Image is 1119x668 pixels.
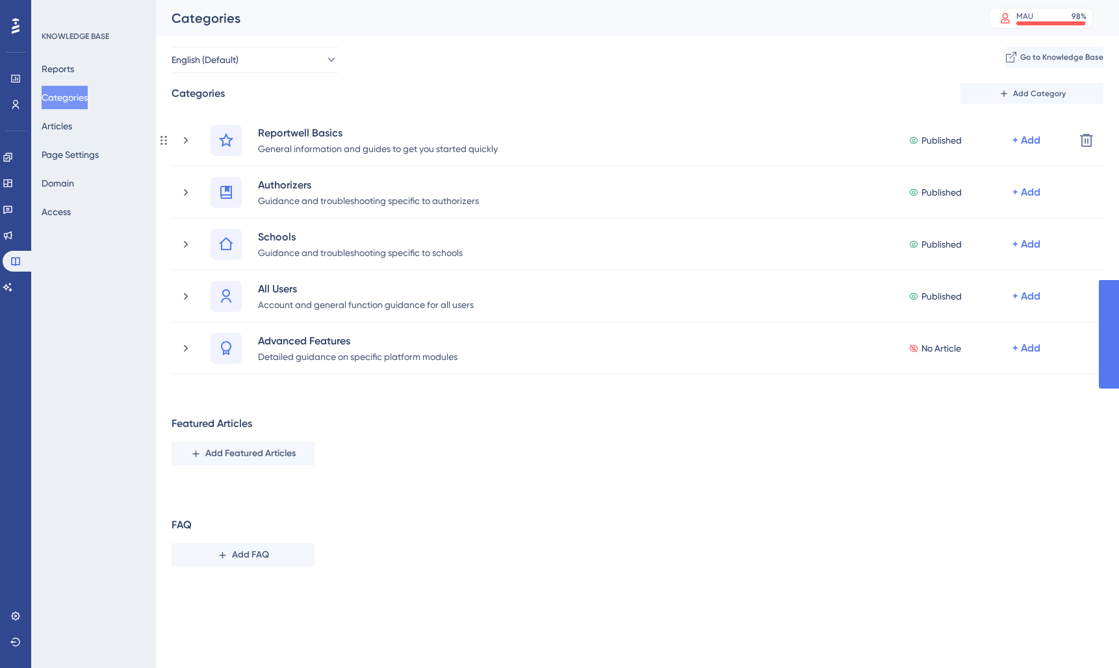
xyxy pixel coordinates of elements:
div: Authorizers [257,177,480,192]
div: Account and general function guidance for all users [257,296,474,312]
div: + Add [1012,185,1040,200]
div: + Add [1012,133,1040,148]
button: Go to Knowledge Base [1006,47,1103,68]
div: MAU [1016,11,1033,21]
div: Featured Articles [172,416,252,431]
span: English (Default) [172,52,238,68]
div: General information and guides to get you started quickly [257,140,498,156]
button: Categories [42,86,88,109]
div: Advanced Features [257,333,458,348]
button: Reports [42,57,74,81]
span: Published [921,133,962,148]
span: Add Featured Articles [205,446,296,461]
div: Detailed guidance on specific platform modules [257,348,458,364]
span: No Article [921,340,961,356]
div: KNOWLEDGE BASE [42,31,109,42]
span: Add Category [1013,88,1066,99]
div: Guidance and troubleshooting specific to schools [257,244,463,260]
button: English (Default) [172,47,338,73]
div: Categories [172,9,957,27]
button: Articles [42,114,72,138]
div: All Users [257,281,474,296]
button: Add Featured Articles [172,442,315,465]
button: Add Category [960,83,1103,104]
button: Access [42,200,71,224]
iframe: UserGuiding AI Assistant Launcher [1064,617,1103,656]
span: Add FAQ [232,547,269,563]
button: Page Settings [42,143,99,166]
div: FAQ [172,517,192,533]
div: + Add [1012,289,1040,304]
button: Domain [42,172,74,195]
span: Published [921,185,962,200]
div: Schools [257,229,463,244]
div: + Add [1012,237,1040,252]
div: Reportwell Basics [257,125,498,140]
div: Guidance and troubleshooting specific to authorizers [257,192,480,208]
span: Published [921,289,962,304]
span: Go to Knowledge Base [1020,52,1103,62]
button: Add FAQ [172,543,315,567]
div: 98 % [1072,11,1087,21]
span: Published [921,237,962,252]
div: + Add [1012,340,1040,356]
div: Categories [172,86,225,101]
